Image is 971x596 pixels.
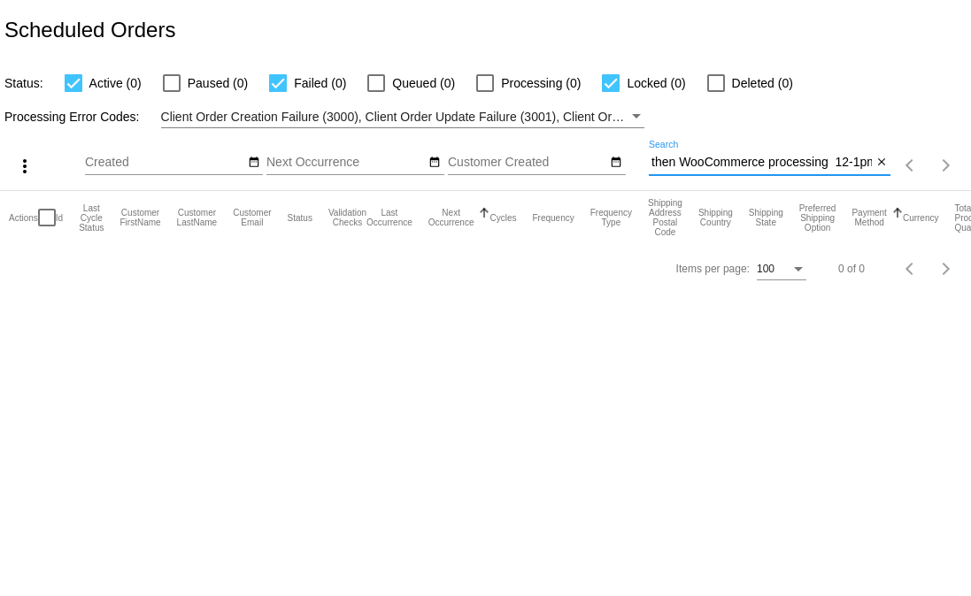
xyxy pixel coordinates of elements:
[161,106,644,128] mat-select: Filter by Processing Error Codes
[875,156,888,170] mat-icon: close
[119,208,160,227] button: Change sorting for CustomerFirstName
[294,73,346,94] span: Failed (0)
[757,264,806,276] mat-select: Items per page:
[85,156,244,170] input: Created
[9,191,38,244] mat-header-cell: Actions
[649,156,872,170] input: Search
[366,208,412,227] button: Change sorting for LastOccurrenceUtc
[903,212,939,223] button: Change sorting for CurrencyIso
[489,212,516,223] button: Change sorting for Cycles
[4,18,175,42] h2: Scheduled Orders
[392,73,455,94] span: Queued (0)
[532,212,574,223] button: Change sorting for Frequency
[610,156,622,170] mat-icon: date_range
[893,148,929,183] button: Previous page
[627,73,685,94] span: Locked (0)
[4,110,140,124] span: Processing Error Codes:
[266,156,426,170] input: Next Occurrence
[648,198,682,237] button: Change sorting for ShippingPostcode
[501,73,581,94] span: Processing (0)
[288,212,312,223] button: Change sorting for Status
[838,263,865,275] div: 0 of 0
[893,251,929,287] button: Previous page
[698,208,733,227] button: Change sorting for ShippingCountry
[248,156,260,170] mat-icon: date_range
[676,263,750,275] div: Items per page:
[872,154,890,172] button: Clear
[161,110,709,124] span: Client Order Creation Failure (3000), Client Order Update Failure (3001), Client Order Invalid (3...
[233,208,271,227] button: Change sorting for CustomerEmail
[757,263,774,275] span: 100
[428,156,441,170] mat-icon: date_range
[929,251,964,287] button: Next page
[79,203,104,233] button: Change sorting for LastProcessingCycleId
[89,73,142,94] span: Active (0)
[590,208,632,227] button: Change sorting for FrequencyType
[448,156,607,170] input: Customer Created
[328,191,366,244] mat-header-cell: Validation Checks
[732,73,793,94] span: Deleted (0)
[749,208,783,227] button: Change sorting for ShippingState
[188,73,248,94] span: Paused (0)
[4,76,43,90] span: Status:
[177,208,218,227] button: Change sorting for CustomerLastName
[56,212,63,223] button: Change sorting for Id
[852,208,886,227] button: Change sorting for PaymentMethod.Type
[428,208,474,227] button: Change sorting for NextOccurrenceUtc
[14,156,35,177] mat-icon: more_vert
[799,203,836,233] button: Change sorting for PreferredShippingOption
[929,148,964,183] button: Next page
